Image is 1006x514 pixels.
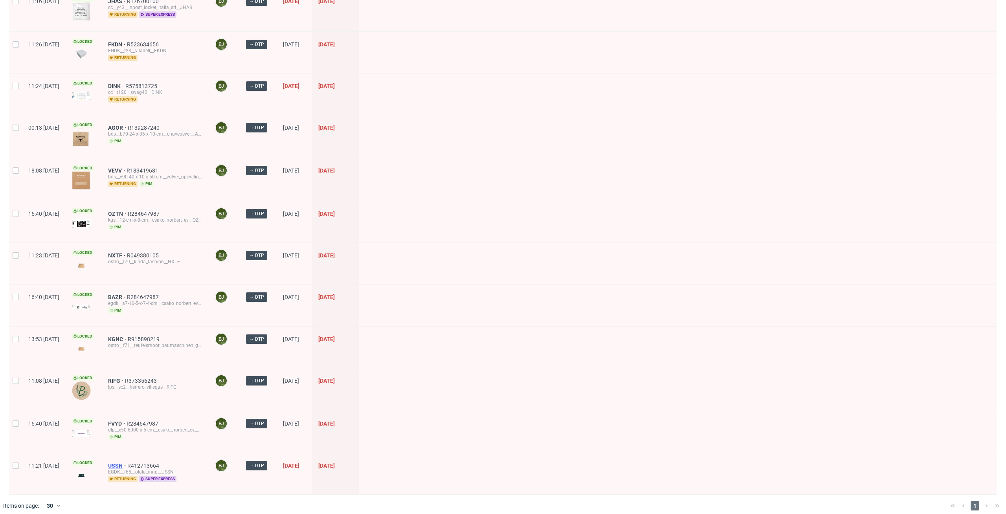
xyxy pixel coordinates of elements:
[108,217,202,223] div: kgs__12-cm-x-8-cm__csako_norbert_ev__QZTN
[249,41,264,48] span: → DTP
[139,11,176,18] span: super express
[249,336,264,343] span: → DTP
[108,55,138,61] span: returning
[28,294,59,300] span: 16:40 [DATE]
[249,210,264,217] span: → DTP
[216,334,227,345] figcaption: EJ
[127,420,160,427] a: R284647987
[318,252,335,259] span: [DATE]
[28,336,59,342] span: 13:53 [DATE]
[125,378,158,384] a: R373356243
[216,460,227,471] figcaption: EJ
[108,4,202,11] div: cc__y43__inpost_locker_italia_srl__JHAS
[108,378,125,384] a: RIFG
[283,41,299,48] span: [DATE]
[318,83,335,89] span: [DATE]
[216,418,227,429] figcaption: EJ
[283,83,299,89] span: [DATE]
[3,502,39,510] span: Items on page:
[216,165,227,176] figcaption: EJ
[108,336,128,342] a: KGNC
[108,11,138,18] span: returning
[108,294,127,300] a: BAZR
[128,211,161,217] a: R284647987
[108,125,128,131] a: AGOR
[139,181,154,187] span: pim
[283,211,299,217] span: [DATE]
[72,92,91,100] img: version_two_editor_design.png
[283,252,299,259] span: [DATE]
[127,167,160,174] a: R183419681
[216,292,227,303] figcaption: EJ
[108,181,138,187] span: returning
[108,167,127,174] a: VEVV
[216,375,227,386] figcaption: EJ
[283,463,299,469] span: [DATE]
[72,430,91,437] img: version_two_editor_design.png
[127,294,160,300] a: R284647987
[108,83,125,89] a: DINK
[108,384,202,390] div: lps__sc2__herrero_villegas__RIFG
[249,420,264,427] span: → DTP
[108,224,123,230] span: pim
[28,252,59,259] span: 11:23 [DATE]
[318,167,335,174] span: [DATE]
[283,378,299,384] span: [DATE]
[108,420,127,427] a: FVYD
[108,174,202,180] div: bds__y90-40-x-10-x-50-cm__volver_upcyclign_di_dorosz_nicolas_mariano__VEVV
[72,165,94,171] span: Locked
[127,252,160,259] a: R049380105
[108,252,127,259] span: NXTF
[318,41,335,48] span: [DATE]
[249,167,264,174] span: → DTP
[318,463,335,469] span: [DATE]
[318,211,335,217] span: [DATE]
[283,167,299,174] span: [DATE]
[72,122,94,128] span: Locked
[42,500,56,511] div: 30
[72,305,91,310] img: version_two_editor_design.png
[128,336,161,342] a: R915898219
[216,250,227,261] figcaption: EJ
[249,83,264,90] span: → DTP
[318,294,335,300] span: [DATE]
[72,260,91,271] img: version_two_editor_design
[72,343,91,354] img: version_two_editor_design
[108,476,138,482] span: returning
[318,378,335,384] span: [DATE]
[108,300,202,307] div: egdk__a7-10-5-x-7-4-cm__csako_norbert_ev__BAZR
[216,208,227,219] figcaption: EJ
[108,342,202,349] div: ostro__f71__teufelsmoor_baumaschinen_gmbh__KGNC
[72,375,94,381] span: Locked
[318,336,335,342] span: [DATE]
[249,124,264,131] span: → DTP
[249,462,264,469] span: → DTP
[28,463,59,469] span: 11:21 [DATE]
[28,167,59,174] span: 18:08 [DATE]
[72,49,91,59] img: version_two_editor_data
[127,41,160,48] a: R523634656
[108,41,127,48] a: FKDN
[125,83,159,89] a: R575813725
[72,460,94,466] span: Locked
[139,476,176,482] span: super express
[128,125,161,131] span: R139287240
[72,250,94,256] span: Locked
[108,463,127,469] a: USSN
[283,125,299,131] span: [DATE]
[72,292,94,298] span: Locked
[28,211,59,217] span: 16:40 [DATE]
[28,420,59,427] span: 16:40 [DATE]
[108,211,128,217] span: QZTN
[72,128,91,147] img: version_two_editor_design.png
